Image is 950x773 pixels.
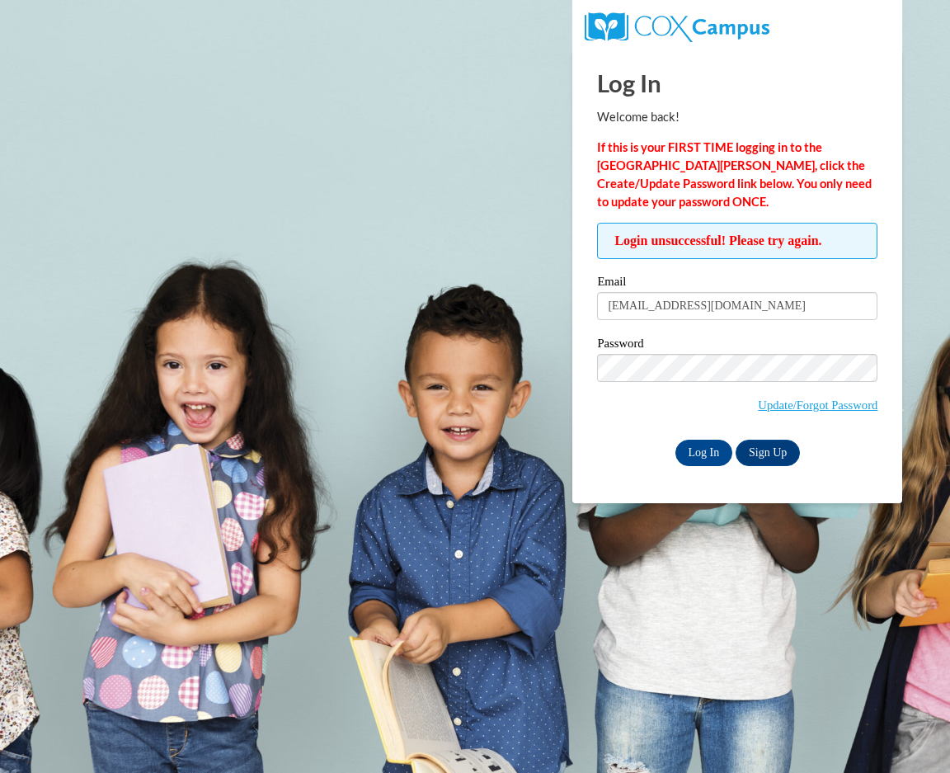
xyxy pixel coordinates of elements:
label: Password [597,337,877,354]
a: COX Campus [585,19,769,33]
p: Welcome back! [597,108,877,126]
input: Log In [675,440,733,466]
h1: Log In [597,66,877,100]
strong: If this is your FIRST TIME logging in to the [GEOGRAPHIC_DATA][PERSON_NAME], click the Create/Upd... [597,140,872,209]
a: Sign Up [736,440,800,466]
label: Email [597,276,877,292]
span: Login unsuccessful! Please try again. [597,223,877,259]
a: Update/Forgot Password [758,398,877,412]
img: COX Campus [585,12,769,42]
